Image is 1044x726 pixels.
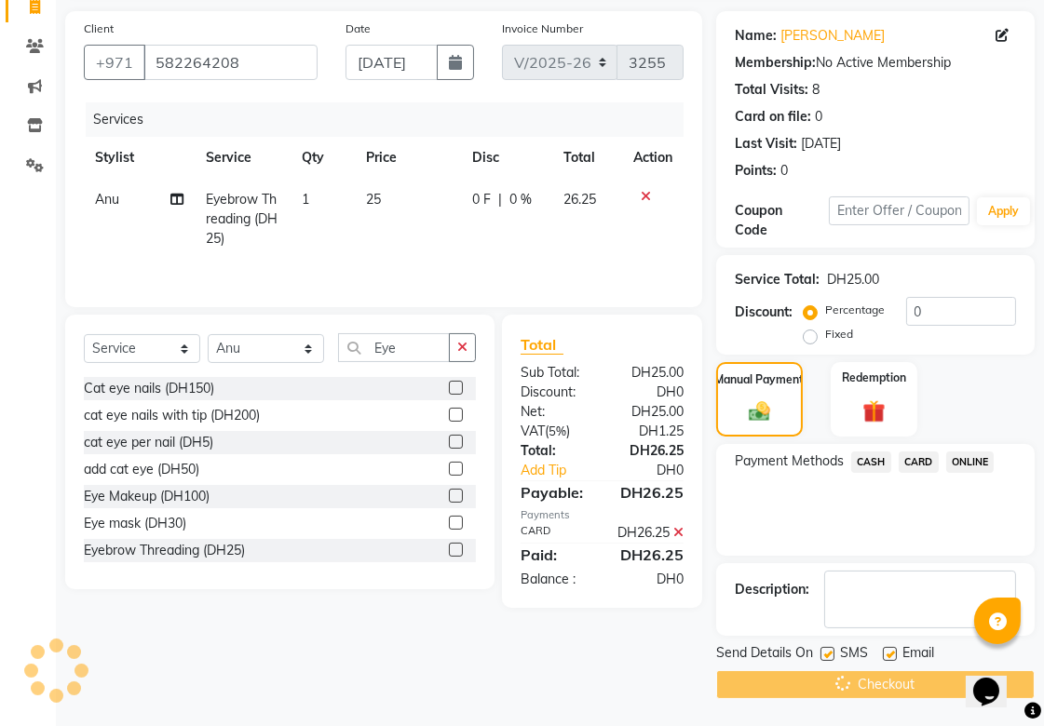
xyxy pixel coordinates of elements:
div: DH25.00 [603,363,698,383]
div: DH1.25 [603,422,698,441]
span: 1 [303,191,310,208]
div: 0 [780,161,788,181]
span: Anu [95,191,119,208]
div: 8 [812,80,820,100]
div: Cat eye nails (DH150) [84,379,214,398]
button: Apply [977,197,1030,225]
label: Fixed [825,326,853,343]
div: Card on file: [735,107,811,127]
label: Date [346,20,371,37]
div: Balance : [507,570,603,589]
div: DH26.25 [603,441,698,461]
label: Invoice Number [502,20,583,37]
div: ( ) [507,422,603,441]
span: 5% [549,423,566,438]
span: SMS [840,643,868,666]
div: No Active Membership [735,53,1016,73]
div: Last Visit: [735,134,797,154]
th: Price [355,137,461,179]
div: Eyebrow Threading (DH25) [84,541,245,560]
div: Discount: [735,302,793,322]
div: DH25.00 [827,270,879,289]
span: 0 % [509,190,532,209]
div: Discount: [507,383,603,402]
div: Membership: [735,53,816,73]
a: [PERSON_NAME] [780,26,885,46]
label: Client [84,20,114,37]
span: Total [521,335,563,355]
div: CARD [507,523,603,543]
div: Payable: [507,481,603,504]
span: CASH [851,451,891,473]
div: Payments [521,507,684,523]
div: DH0 [603,570,698,589]
div: 0 [815,107,822,127]
iframe: chat widget [966,652,1025,707]
div: Paid: [507,544,603,566]
div: DH26.25 [603,544,698,566]
span: ONLINE [946,451,995,473]
label: Manual Payment [715,371,805,388]
th: Stylist [84,137,195,179]
span: Payment Methods [735,451,844,471]
div: Coupon Code [735,201,829,240]
span: Email [902,643,934,666]
span: 0 F [472,190,491,209]
div: cat eye per nail (DH5) [84,433,213,452]
div: [DATE] [801,134,841,154]
div: Net: [507,402,603,422]
div: Total: [507,441,603,461]
div: Service Total: [735,270,820,289]
img: _gift.svg [856,397,893,425]
input: Search by Name/Mobile/Email/Code [143,45,318,80]
div: Total Visits: [735,80,808,100]
div: Name: [735,26,777,46]
div: add cat eye (DH50) [84,460,199,479]
th: Qty [292,137,356,179]
div: DH25.00 [603,402,698,422]
th: Service [195,137,291,179]
div: Services [86,102,698,137]
span: | [498,190,502,209]
label: Percentage [825,302,885,318]
input: Enter Offer / Coupon Code [829,196,969,225]
span: VAT [521,423,545,439]
div: Eye Makeup (DH100) [84,487,210,506]
span: 26.25 [563,191,596,208]
span: Send Details On [716,643,813,666]
div: DH26.25 [603,523,698,543]
span: CARD [899,451,939,473]
div: cat eye nails with tip (DH200) [84,406,260,425]
input: Search or Scan [338,333,450,362]
span: Eyebrow Threading (DH25) [206,191,278,247]
div: DH0 [618,461,698,480]
div: DH0 [603,383,698,402]
div: Description: [735,580,809,599]
button: +971 [84,45,145,80]
th: Total [552,137,622,179]
div: Points: [735,161,777,181]
th: Disc [461,137,552,179]
label: Redemption [842,370,906,386]
div: Eye mask (DH30) [84,514,186,533]
div: DH26.25 [603,481,698,504]
img: _cash.svg [742,399,777,423]
div: Sub Total: [507,363,603,383]
span: 25 [366,191,381,208]
th: Action [622,137,684,179]
a: Add Tip [507,461,618,480]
